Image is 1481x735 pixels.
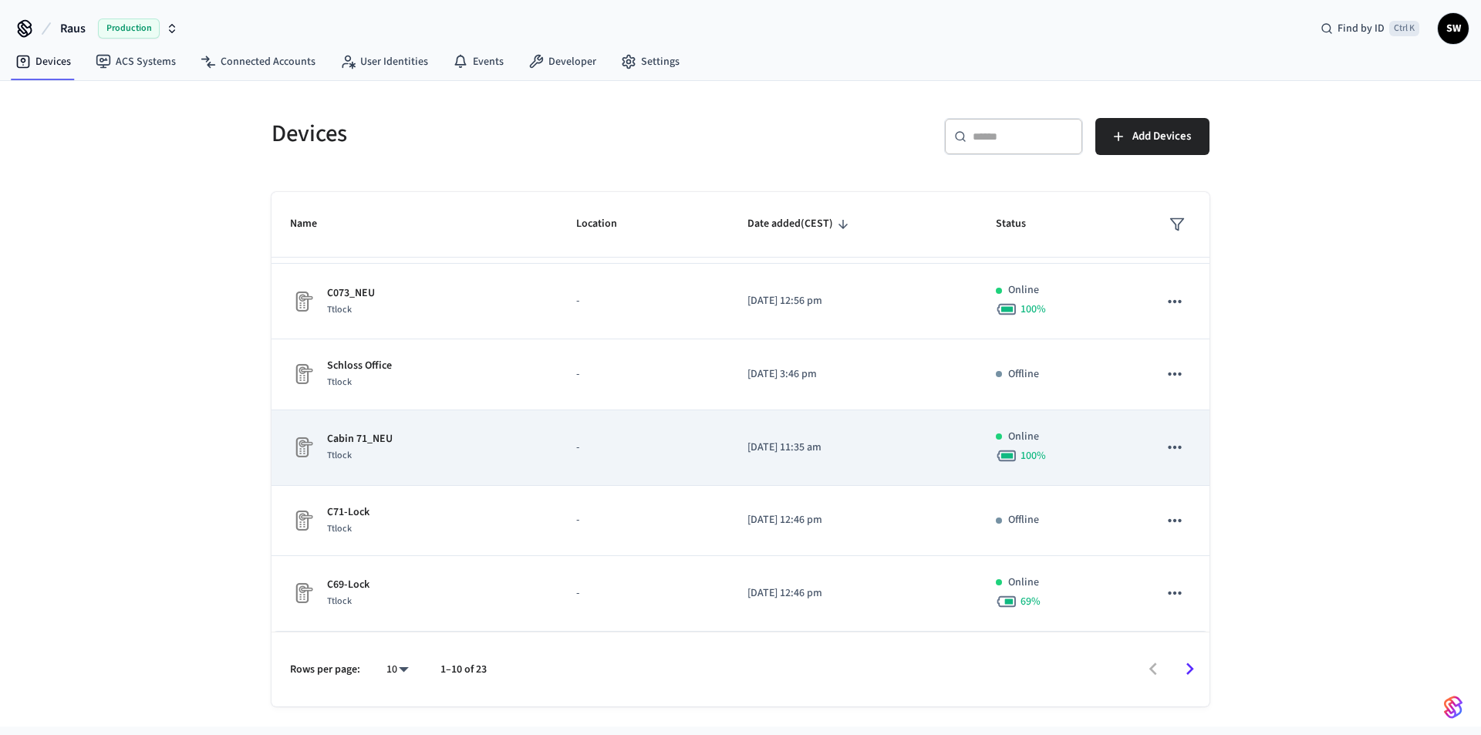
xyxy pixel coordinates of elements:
[327,431,393,447] p: Cabin 71_NEU
[1008,429,1039,445] p: Online
[290,212,337,236] span: Name
[290,435,315,460] img: Placeholder Lock Image
[290,362,315,386] img: Placeholder Lock Image
[3,48,83,76] a: Devices
[747,512,959,528] p: [DATE] 12:46 pm
[1338,21,1385,36] span: Find by ID
[290,508,315,533] img: Placeholder Lock Image
[1132,126,1191,147] span: Add Devices
[327,595,352,608] span: Ttlock
[1172,651,1208,687] button: Go to next page
[290,662,360,678] p: Rows per page:
[1308,15,1432,42] div: Find by IDCtrl K
[1389,21,1419,36] span: Ctrl K
[1095,118,1209,155] button: Add Devices
[327,303,352,316] span: Ttlock
[576,366,710,383] p: -
[327,522,352,535] span: Ttlock
[609,48,692,76] a: Settings
[327,376,352,389] span: Ttlock
[576,293,710,309] p: -
[747,440,959,456] p: [DATE] 11:35 am
[1444,695,1462,720] img: SeamLogoGradient.69752ec5.svg
[576,585,710,602] p: -
[60,19,86,38] span: Raus
[327,449,352,462] span: Ttlock
[290,289,315,314] img: Placeholder Lock Image
[1008,282,1039,298] p: Online
[1021,302,1046,317] span: 100 %
[1021,594,1041,609] span: 69 %
[1008,512,1039,528] p: Offline
[327,285,375,302] p: C073_NEU
[327,577,369,593] p: C69-Lock
[188,48,328,76] a: Connected Accounts
[747,585,959,602] p: [DATE] 12:46 pm
[290,581,315,605] img: Placeholder Lock Image
[576,512,710,528] p: -
[576,212,637,236] span: Location
[379,659,416,681] div: 10
[328,48,440,76] a: User Identities
[747,293,959,309] p: [DATE] 12:56 pm
[996,212,1046,236] span: Status
[1439,15,1467,42] span: SW
[1021,448,1046,464] span: 100 %
[1008,366,1039,383] p: Offline
[327,358,392,374] p: Schloss Office
[747,366,959,383] p: [DATE] 3:46 pm
[1438,13,1469,44] button: SW
[327,504,369,521] p: C71-Lock
[576,440,710,456] p: -
[83,48,188,76] a: ACS Systems
[747,212,853,236] span: Date added(CEST)
[272,118,731,150] h5: Devices
[1008,575,1039,591] p: Online
[440,48,516,76] a: Events
[516,48,609,76] a: Developer
[98,19,160,39] span: Production
[440,662,487,678] p: 1–10 of 23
